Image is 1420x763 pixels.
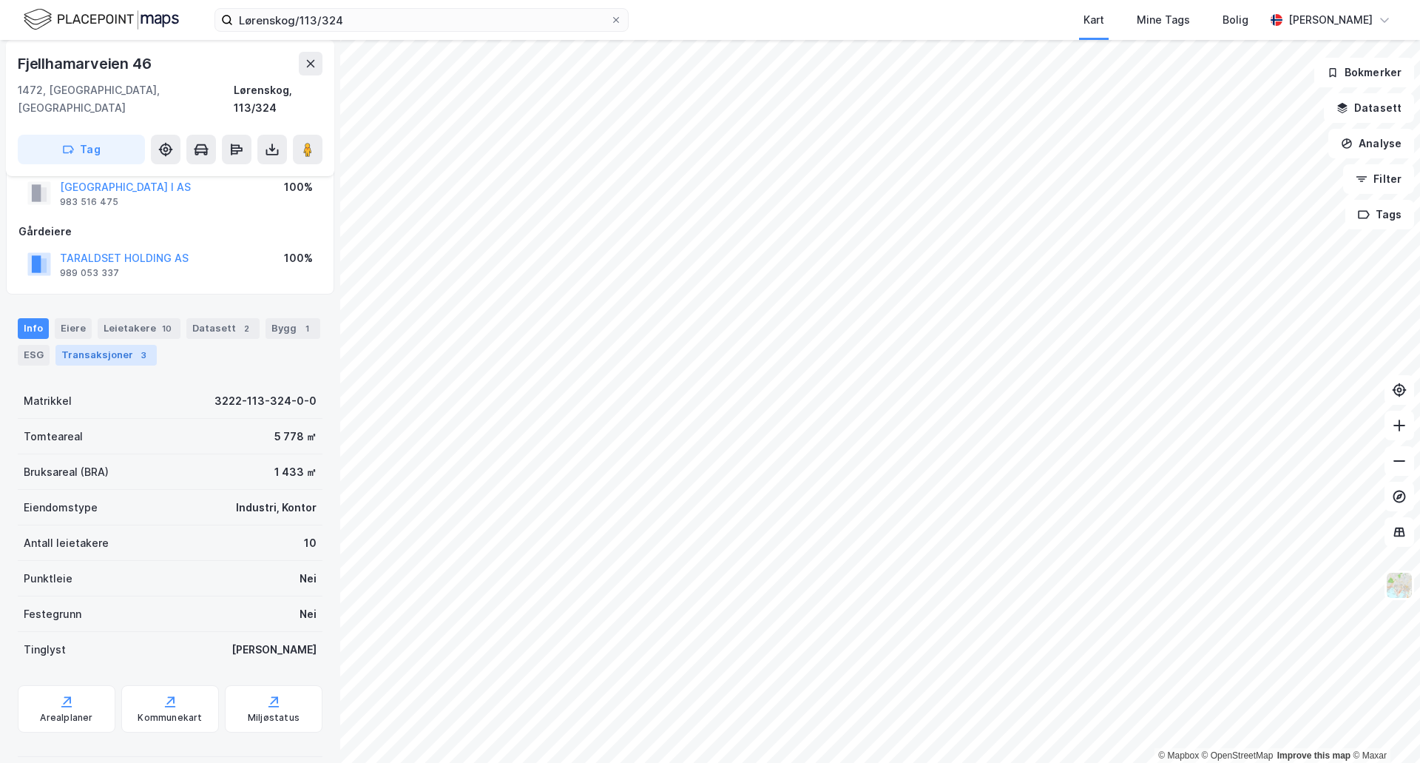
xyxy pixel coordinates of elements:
div: Tomteareal [24,428,83,446]
div: 100% [284,178,313,196]
div: Bolig [1223,11,1248,29]
img: logo.f888ab2527a4732fd821a326f86c7f29.svg [24,7,179,33]
button: Bokmerker [1314,58,1414,87]
div: 989 053 337 [60,267,119,279]
img: Z [1385,571,1413,599]
div: Kommunekart [138,712,202,724]
div: Transaksjoner [55,345,157,366]
a: Improve this map [1277,750,1350,761]
button: Filter [1343,164,1414,194]
div: Bygg [266,318,320,339]
div: Gårdeiere [18,223,322,241]
div: Lørenskog, 113/324 [234,81,322,117]
div: [PERSON_NAME] [1288,11,1373,29]
div: Matrikkel [24,392,72,410]
button: Tag [18,135,145,164]
div: [PERSON_NAME] [231,641,317,659]
div: 3 [136,348,151,363]
button: Analyse [1328,129,1414,158]
div: Mine Tags [1137,11,1190,29]
button: Tags [1345,200,1414,229]
div: Info [18,318,49,339]
div: 10 [159,321,175,336]
div: 1 [300,321,314,336]
div: Punktleie [24,570,72,588]
div: Kart [1083,11,1104,29]
iframe: Chat Widget [1346,692,1420,763]
div: Leietakere [98,318,180,339]
div: 1472, [GEOGRAPHIC_DATA], [GEOGRAPHIC_DATA] [18,81,234,117]
div: Eiendomstype [24,499,98,517]
div: Datasett [186,318,260,339]
div: Antall leietakere [24,534,109,552]
a: OpenStreetMap [1202,750,1274,761]
div: Eiere [55,318,92,339]
div: 1 433 ㎡ [274,463,317,481]
div: Arealplaner [40,712,92,724]
div: Fjellhamarveien 46 [18,52,154,75]
div: Bruksareal (BRA) [24,463,109,481]
a: Mapbox [1158,750,1199,761]
div: 3222-113-324-0-0 [214,392,317,410]
div: ESG [18,345,50,366]
div: Kontrollprogram for chat [1346,692,1420,763]
div: Nei [300,570,317,588]
div: Miljøstatus [248,712,300,724]
div: Festegrunn [24,605,81,623]
div: Tinglyst [24,641,66,659]
div: Nei [300,605,317,623]
div: 10 [304,534,317,552]
div: 100% [284,249,313,267]
input: Søk på adresse, matrikkel, gårdeiere, leietakere eller personer [233,9,610,31]
div: 5 778 ㎡ [274,428,317,446]
div: 2 [239,321,254,336]
div: Industri, Kontor [236,499,317,517]
button: Datasett [1324,93,1414,123]
div: 983 516 475 [60,196,118,208]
